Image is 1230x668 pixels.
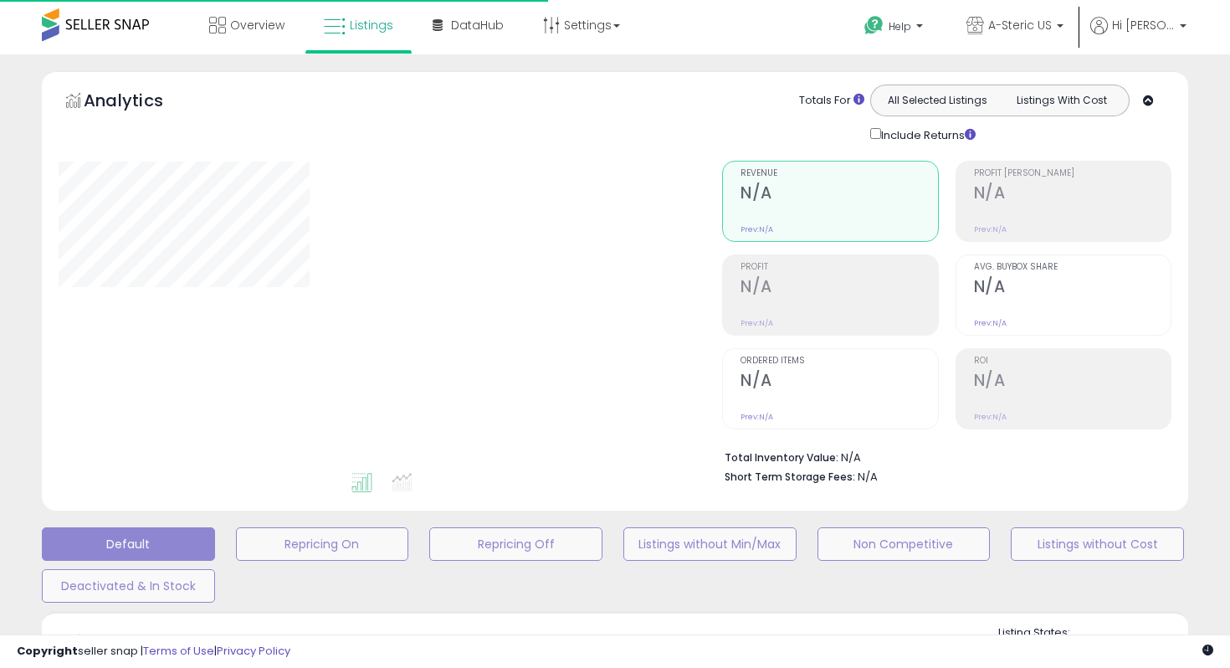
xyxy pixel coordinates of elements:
[350,17,393,33] span: Listings
[741,412,773,422] small: Prev: N/A
[858,469,878,485] span: N/A
[1011,527,1184,561] button: Listings without Cost
[799,93,864,109] div: Totals For
[725,446,1159,466] li: N/A
[864,15,884,36] i: Get Help
[741,224,773,234] small: Prev: N/A
[741,318,773,328] small: Prev: N/A
[42,527,215,561] button: Default
[974,371,1171,393] h2: N/A
[725,470,855,484] b: Short Term Storage Fees:
[974,263,1171,272] span: Avg. Buybox Share
[974,224,1007,234] small: Prev: N/A
[741,371,937,393] h2: N/A
[875,90,1000,111] button: All Selected Listings
[236,527,409,561] button: Repricing On
[741,169,937,178] span: Revenue
[725,450,838,465] b: Total Inventory Value:
[974,357,1171,366] span: ROI
[974,412,1007,422] small: Prev: N/A
[974,183,1171,206] h2: N/A
[974,169,1171,178] span: Profit [PERSON_NAME]
[741,183,937,206] h2: N/A
[999,90,1124,111] button: Listings With Cost
[741,357,937,366] span: Ordered Items
[1090,17,1186,54] a: Hi [PERSON_NAME]
[230,17,284,33] span: Overview
[889,19,911,33] span: Help
[623,527,797,561] button: Listings without Min/Max
[84,89,196,116] h5: Analytics
[42,569,215,603] button: Deactivated & In Stock
[741,277,937,300] h2: N/A
[817,527,991,561] button: Non Competitive
[974,277,1171,300] h2: N/A
[858,125,996,144] div: Include Returns
[741,263,937,272] span: Profit
[451,17,504,33] span: DataHub
[17,643,78,659] strong: Copyright
[974,318,1007,328] small: Prev: N/A
[988,17,1052,33] span: A-Steric US
[851,3,940,54] a: Help
[429,527,602,561] button: Repricing Off
[17,644,290,660] div: seller snap | |
[1112,17,1175,33] span: Hi [PERSON_NAME]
